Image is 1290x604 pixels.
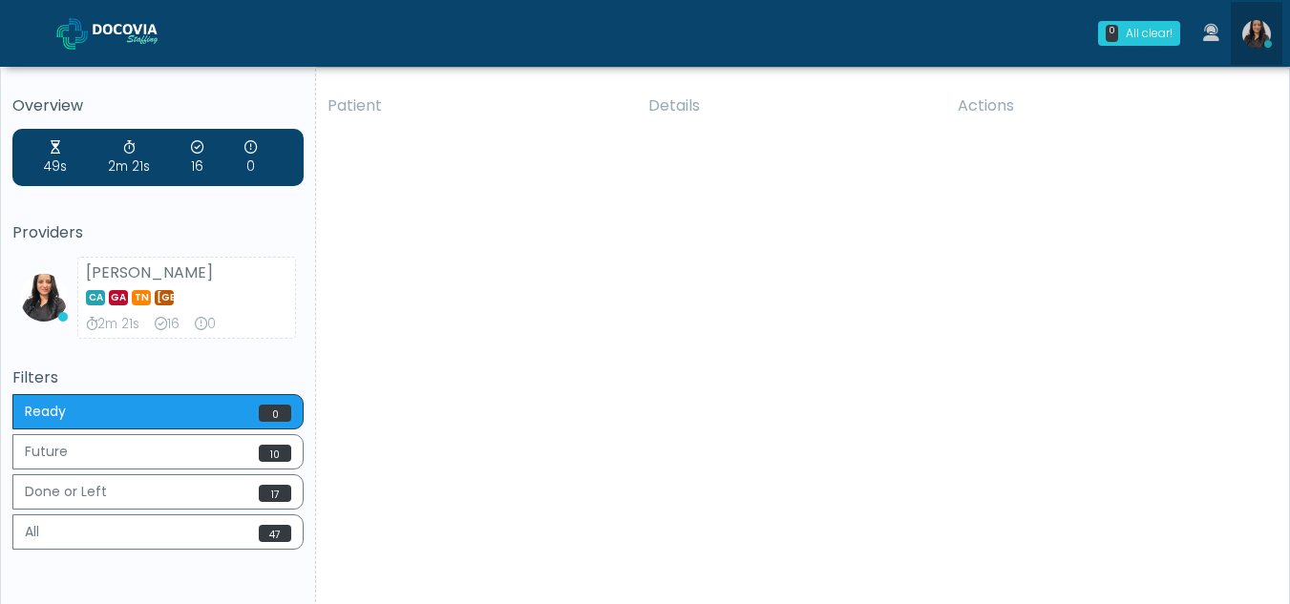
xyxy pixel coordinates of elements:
div: 2m 21s [86,315,139,334]
span: GA [109,290,128,305]
a: 0 All clear! [1087,13,1192,53]
img: Docovia [56,18,88,50]
div: 16 [155,315,180,334]
a: Docovia [56,2,188,64]
div: 0 [195,315,216,334]
th: Patient [316,83,637,129]
span: 17 [259,485,291,502]
div: 0 [1106,25,1118,42]
button: Ready0 [12,394,304,429]
img: Viral Patel [20,274,68,322]
span: 47 [259,525,291,542]
div: All clear! [1126,25,1173,42]
strong: [PERSON_NAME] [86,261,213,283]
img: Viral Patel [1242,20,1271,49]
div: 49s [44,138,67,177]
span: TN [132,290,151,305]
div: 2m 21s [108,138,150,177]
button: All47 [12,514,304,550]
div: 16 [191,138,203,177]
h5: Overview [12,97,304,115]
button: Done or Left17 [12,474,304,510]
h5: Providers [12,224,304,241]
h5: Filters [12,369,304,386]
button: Future10 [12,434,304,469]
div: Basic example [12,394,304,554]
span: [GEOGRAPHIC_DATA] [155,290,174,305]
th: Actions [946,83,1275,129]
th: Details [637,83,946,129]
span: 10 [259,445,291,462]
div: 0 [244,138,257,177]
span: CA [86,290,105,305]
span: 0 [259,405,291,422]
img: Docovia [93,24,188,43]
